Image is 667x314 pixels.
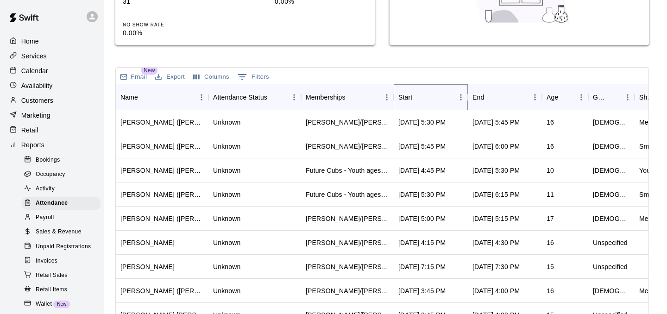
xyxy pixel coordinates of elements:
[547,286,554,295] div: 16
[542,84,588,110] div: Age
[593,238,628,247] div: Unspecified
[394,84,468,110] div: Start
[484,91,497,104] button: Sort
[36,285,67,295] span: Retail Items
[593,166,630,175] div: Male
[21,96,53,105] p: Customers
[287,90,301,104] button: Menu
[120,84,138,110] div: Name
[468,84,542,110] div: End
[472,142,520,151] div: Sep 10, 2025 at 6:00 PM
[472,238,520,247] div: Sep 10, 2025 at 4:30 PM
[36,170,65,179] span: Occupancy
[7,49,97,63] a: Services
[36,242,91,251] span: Unpaid Registrations
[7,123,97,137] a: Retail
[639,286,663,295] div: Medium
[593,84,608,110] div: Gender
[213,84,267,110] div: Attendance Status
[22,297,104,311] a: WalletNew
[639,190,656,199] div: Small
[608,91,621,104] button: Sort
[22,211,101,224] div: Payroll
[306,166,389,175] div: Future Cubs - Youth ages 9-12 3 month membership , Future Cubs - JR 3 month Membership
[120,286,204,295] div: Chadwick Thompson (Scott Thompson)
[22,182,101,195] div: Activity
[593,142,630,151] div: Male
[213,142,240,151] div: Unknown
[398,84,412,110] div: Start
[22,240,101,253] div: Unpaid Registrations
[118,70,149,83] button: Email
[472,262,520,271] div: Sep 10, 2025 at 7:30 PM
[593,286,630,295] div: Male
[195,90,208,104] button: Menu
[398,166,446,175] div: Sep 10, 2025 at 4:45 PM
[123,21,215,28] p: NO SHOW RATE
[22,283,101,296] div: Retail Items
[267,91,280,104] button: Sort
[116,84,208,110] div: Name
[398,190,446,199] div: Sep 10, 2025 at 5:30 PM
[138,91,151,104] button: Sort
[131,72,147,82] p: Email
[22,211,104,225] a: Payroll
[22,196,104,211] a: Attendance
[36,271,68,280] span: Retail Sales
[22,167,104,182] a: Occupancy
[306,118,389,127] div: Tom/Mike - 6 Month Unlimited Membership
[22,225,104,239] a: Sales & Revenue
[21,126,38,135] p: Retail
[528,90,542,104] button: Menu
[639,118,663,127] div: Medium
[120,118,204,127] div: Daniel Lipsky (Sean Lipsky)
[306,238,389,247] div: Tom/Mike - Hybrid Membership
[22,239,104,254] a: Unpaid Registrations
[120,190,204,199] div: Ryan Theobald (Michelle Theobald)
[36,184,55,194] span: Activity
[36,300,52,309] span: Wallet
[346,91,359,104] button: Sort
[36,156,60,165] span: Bookings
[454,90,468,104] button: Menu
[593,214,630,223] div: Male
[22,298,101,311] div: WalletNew
[21,111,50,120] p: Marketing
[36,199,68,208] span: Attendance
[120,142,204,151] div: Parker Lee (Parker Lee)
[306,84,346,110] div: Memberships
[22,254,104,268] a: Invoices
[547,142,554,151] div: 16
[547,262,554,271] div: 15
[7,79,97,93] a: Availability
[593,262,628,271] div: Unspecified
[547,190,554,199] div: 11
[588,84,635,110] div: Gender
[398,142,446,151] div: Sep 10, 2025 at 5:45 PM
[7,138,97,152] a: Reports
[213,190,240,199] div: Unknown
[22,269,101,282] div: Retail Sales
[472,118,520,127] div: Sep 10, 2025 at 5:45 PM
[574,90,588,104] button: Menu
[398,286,446,295] div: Sep 10, 2025 at 3:45 PM
[235,69,271,84] button: Show filters
[306,190,389,199] div: Future Cubs - Youth ages 9-12 3 month membership , Future Cubs - JR 3 month Membership
[7,64,97,78] div: Calendar
[36,227,82,237] span: Sales & Revenue
[306,262,389,271] div: Todd/Brad - 6 Month Membership - 2x per week, Tom/Mike - 6 Month Membership - 2x per week
[7,108,97,122] a: Marketing
[120,238,175,247] div: Vincent Sorsaia
[213,286,240,295] div: Unknown
[472,286,520,295] div: Sep 10, 2025 at 4:00 PM
[22,255,101,268] div: Invoices
[547,238,554,247] div: 16
[306,286,389,295] div: Tom/Mike - Full Year Member Unlimited
[213,238,240,247] div: Unknown
[22,283,104,297] a: Retail Items
[21,66,48,75] p: Calendar
[213,262,240,271] div: Unknown
[213,118,240,127] div: Unknown
[120,214,204,223] div: Nick Franconere (John Franconere)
